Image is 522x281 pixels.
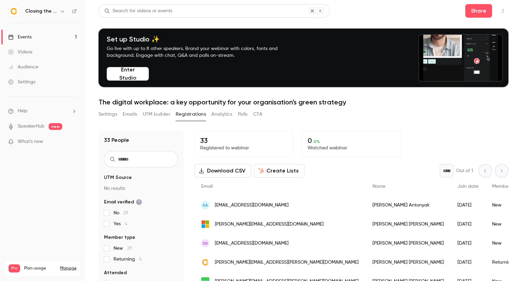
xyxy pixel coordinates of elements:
button: UTM builder [143,109,170,120]
img: Closing the Loop [8,6,19,17]
h4: Set up Studio ✨ [107,35,294,43]
button: Settings [99,109,117,120]
div: [PERSON_NAME] [PERSON_NAME] [366,215,451,234]
button: Create Lists [254,164,304,178]
span: 4 [125,221,127,226]
span: AA [203,202,208,208]
p: Registered to webinar [200,145,288,151]
div: Settings [8,79,35,85]
div: [PERSON_NAME] Antonyak [366,196,451,215]
span: [PERSON_NAME][EMAIL_ADDRESS][DOMAIN_NAME] [215,221,324,228]
iframe: Noticeable Trigger [69,139,77,145]
p: 33 [200,136,288,145]
div: [DATE] [451,253,485,272]
div: [DATE] [451,215,485,234]
span: Plan usage [24,266,56,271]
p: 0 [308,136,395,145]
span: [EMAIL_ADDRESS][DOMAIN_NAME] [215,240,289,247]
div: [DATE] [451,234,485,253]
span: What's new [18,138,43,145]
div: Audience [8,64,38,70]
span: SB [203,240,208,246]
button: Download CSV [194,164,251,178]
span: No [114,210,128,216]
div: Videos [8,49,32,55]
button: Analytics [211,109,232,120]
span: Join date [457,184,478,189]
span: Attended [104,269,127,276]
span: Yes [114,220,127,227]
span: Member type [492,184,521,189]
span: Pro [8,264,20,272]
a: Manage [60,266,76,271]
p: Out of 1 [456,167,473,174]
span: new [49,123,62,130]
div: Events [8,34,32,40]
span: Help [18,108,28,115]
span: Returning [114,256,142,263]
button: CTA [253,109,262,120]
span: UTM Source [104,174,132,181]
li: help-dropdown-opener [8,108,77,115]
p: Watched webinar [308,145,395,151]
button: Polls [238,109,248,120]
span: 4 [139,257,142,262]
span: [PERSON_NAME][EMAIL_ADDRESS][PERSON_NAME][DOMAIN_NAME] [215,259,359,266]
span: [EMAIL_ADDRESS][DOMAIN_NAME] [215,202,289,209]
span: Email [201,184,213,189]
button: Share [465,4,492,18]
span: Name [372,184,385,189]
img: live.co.uk [201,220,209,228]
a: SpeakerHub [18,123,45,130]
button: Registrations [176,109,206,120]
span: 29 [127,246,132,251]
h1: The digital workplace: a key opportunity for your organisation’s green strategy [99,98,508,106]
p: Go live with up to 8 other speakers. Brand your webinar with colors, fonts and background. Engage... [107,45,294,59]
div: [PERSON_NAME] [PERSON_NAME] [366,234,451,253]
button: Enter Studio [107,67,149,81]
img: closingtheloop.eu [201,258,209,266]
div: Search for videos or events [104,7,172,15]
span: New [114,245,132,252]
div: [DATE] [451,196,485,215]
p: No results [104,185,178,192]
span: Member type [104,234,135,241]
span: 29 [123,211,128,215]
span: 0 % [314,139,320,144]
h1: 33 People [104,136,129,144]
h6: Closing the Loop [25,8,57,15]
button: Emails [123,109,137,120]
span: Email verified [104,199,142,205]
div: [PERSON_NAME] [PERSON_NAME] [366,253,451,272]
